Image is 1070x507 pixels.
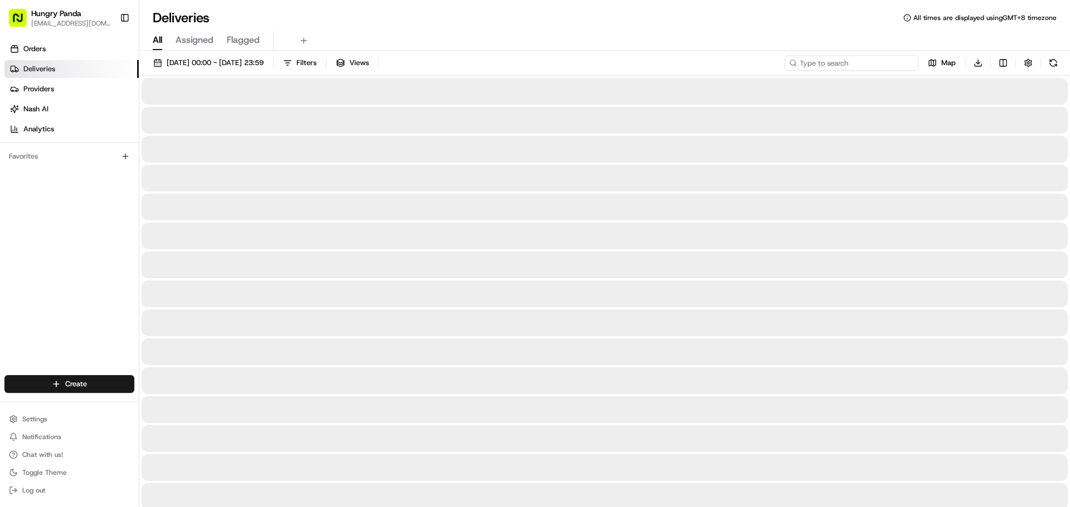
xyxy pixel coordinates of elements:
a: Nash AI [4,100,139,118]
button: Hungry Panda [31,8,81,19]
button: Toggle Theme [4,465,134,480]
span: Nash AI [23,104,48,114]
button: Log out [4,483,134,498]
button: Map [923,55,961,71]
span: Assigned [176,33,213,47]
span: Orders [23,44,46,54]
input: Type to search [785,55,918,71]
span: Pylon [111,276,135,284]
span: Settings [22,415,47,424]
button: [EMAIL_ADDRESS][DOMAIN_NAME] [31,19,111,28]
span: Create [65,379,87,389]
span: Deliveries [23,64,55,74]
span: Views [349,58,369,68]
div: 📗 [11,250,20,259]
span: [PERSON_NAME] [35,203,90,211]
button: Create [4,375,134,393]
div: 💻 [94,250,103,259]
img: 1736555255976-a54dd68f-1ca7-489b-9aae-adbdc363a1c4 [11,106,31,126]
span: All [153,33,162,47]
span: Toggle Theme [22,468,67,477]
input: Clear [29,72,184,83]
a: 💻API Documentation [90,244,183,264]
div: Past conversations [11,145,71,154]
span: Providers [23,84,54,94]
img: Nash [11,11,33,33]
button: See all [173,142,203,156]
a: Analytics [4,120,139,138]
button: Chat with us! [4,447,134,462]
div: Favorites [4,147,134,165]
button: Start new chat [189,110,203,123]
span: 8月15日 [43,173,69,181]
button: [DATE] 00:00 - [DATE] 23:59 [148,55,269,71]
button: Filters [278,55,322,71]
img: 1727276513143-84d647e1-66c0-4f92-a045-3c9f9f5dfd92 [23,106,43,126]
span: Analytics [23,124,54,134]
button: Hungry Panda[EMAIL_ADDRESS][DOMAIN_NAME] [4,4,115,31]
span: API Documentation [105,249,179,260]
p: Welcome 👋 [11,45,203,62]
span: Map [941,58,956,68]
a: 📗Knowledge Base [7,244,90,264]
span: All times are displayed using GMT+8 timezone [913,13,1057,22]
div: We're available if you need us! [50,117,153,126]
span: Chat with us! [22,450,63,459]
span: 8月7日 [99,203,120,211]
span: [DATE] 00:00 - [DATE] 23:59 [167,58,264,68]
a: Orders [4,40,139,58]
div: Start new chat [50,106,183,117]
button: Settings [4,411,134,427]
span: • [93,203,96,211]
h1: Deliveries [153,9,210,27]
button: Refresh [1045,55,1061,71]
span: Flagged [227,33,260,47]
span: • [37,173,41,181]
button: Notifications [4,429,134,445]
span: Filters [296,58,317,68]
button: Views [331,55,374,71]
img: 1736555255976-a54dd68f-1ca7-489b-9aae-adbdc363a1c4 [22,203,31,212]
span: Notifications [22,432,61,441]
a: Deliveries [4,60,139,78]
span: Log out [22,486,45,495]
a: Providers [4,80,139,98]
a: Powered byPylon [79,275,135,284]
img: Asif Zaman Khan [11,192,29,210]
span: Knowledge Base [22,249,85,260]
